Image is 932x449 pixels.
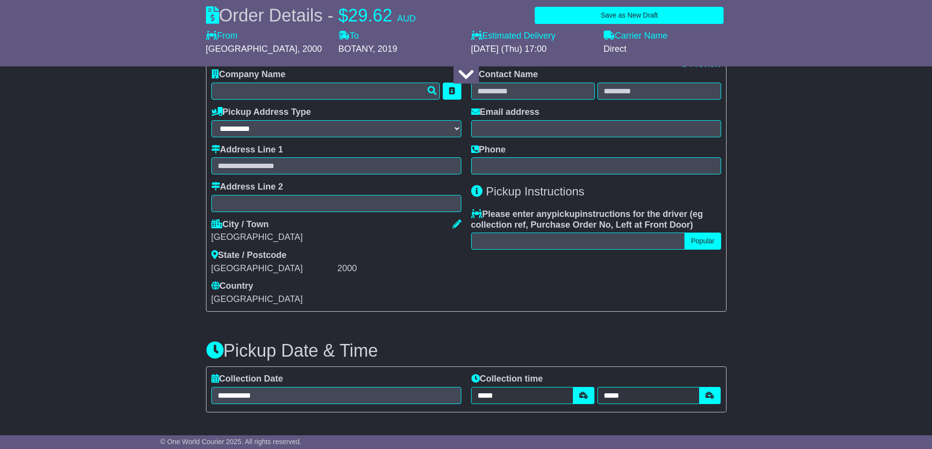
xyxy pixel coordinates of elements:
div: [DATE] (Thu) 17:00 [471,44,594,55]
label: City / Town [211,219,269,230]
label: Email address [471,107,540,118]
span: Pickup Instructions [486,185,584,198]
label: Please enter any instructions for the driver ( ) [471,209,721,230]
span: $ [339,5,348,25]
span: pickup [552,209,580,219]
label: From [206,31,238,42]
label: Country [211,281,253,292]
label: Address Line 1 [211,145,283,155]
label: To [339,31,359,42]
span: © One World Courier 2025. All rights reserved. [160,438,302,446]
a: Preview [680,59,721,69]
label: Estimated Delivery [471,31,594,42]
h3: Pickup Date & Time [206,341,727,361]
label: Address Line 2 [211,182,283,192]
div: [GEOGRAPHIC_DATA] [211,232,461,243]
span: BOTANY [339,44,373,54]
label: Phone [471,145,506,155]
span: , 2019 [373,44,397,54]
label: Collection Date [211,374,283,385]
span: , 2000 [297,44,322,54]
label: Collection time [471,374,543,385]
label: Pickup Address Type [211,107,311,118]
span: [GEOGRAPHIC_DATA] [211,294,303,304]
label: Company Name [211,69,286,80]
label: Carrier Name [604,31,668,42]
label: State / Postcode [211,250,287,261]
div: 2000 [338,263,461,274]
div: Order Details - [206,5,416,26]
div: [GEOGRAPHIC_DATA] [211,263,335,274]
span: [GEOGRAPHIC_DATA] [206,44,297,54]
button: Popular [684,233,721,250]
button: Save as New Draft [535,7,724,24]
span: eg collection ref, Purchase Order No, Left at Front Door [471,209,703,230]
span: AUD [397,14,416,23]
span: 29.62 [348,5,392,25]
div: Direct [604,44,727,55]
